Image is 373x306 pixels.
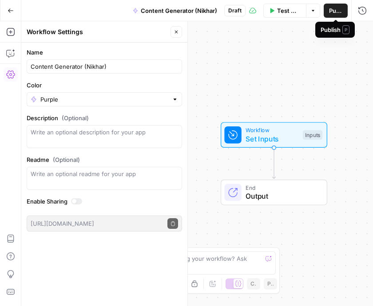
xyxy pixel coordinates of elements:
span: End [246,183,318,192]
button: Content Generator (Nikhar) [127,4,222,18]
div: EndOutput [191,180,357,205]
div: WorkflowSet InputsInputs [191,122,357,148]
button: Copy [247,278,260,290]
span: Content Generator (Nikhar) [141,6,217,15]
span: Copy [250,280,257,288]
input: Untitled [31,62,178,71]
div: Workflow Settings [27,27,168,36]
span: Set Inputs [246,133,298,144]
span: Output [246,191,318,201]
button: Test Workflow [263,4,306,18]
span: Paste [267,280,274,288]
span: (Optional) [62,114,89,122]
label: Description [27,114,182,122]
button: Paste [264,278,277,290]
g: Edge from start to end [272,148,275,179]
span: Publish [329,6,342,15]
label: Color [27,81,182,90]
span: Workflow [246,126,298,134]
span: Test Workflow [277,6,301,15]
label: Enable Sharing [27,197,182,206]
div: Inputs [303,130,322,140]
span: Draft [228,7,242,15]
button: Publish [324,4,348,18]
label: Name [27,48,182,57]
span: (Optional) [53,155,80,164]
label: Readme [27,155,182,164]
input: Purple [40,95,168,104]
